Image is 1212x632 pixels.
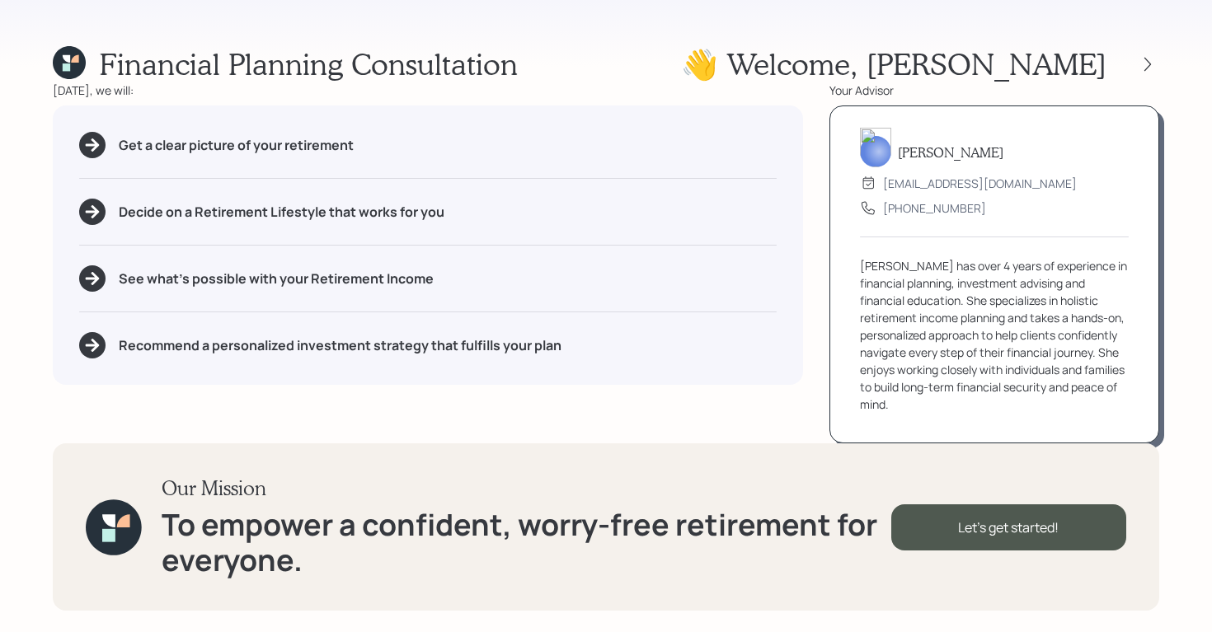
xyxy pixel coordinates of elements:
div: [PHONE_NUMBER] [883,199,986,217]
h5: See what's possible with your Retirement Income [119,271,434,287]
div: [PERSON_NAME] has over 4 years of experience in financial planning, investment advising and finan... [860,257,1129,413]
h5: [PERSON_NAME] [898,144,1003,160]
img: aleksandra-headshot.png [860,128,891,167]
div: [DATE], we will: [53,82,803,99]
h1: To empower a confident, worry-free retirement for everyone. [162,507,891,578]
h3: Our Mission [162,476,891,500]
div: Let's get started! [891,504,1126,550]
h5: Get a clear picture of your retirement [119,138,354,153]
div: Your Advisor [829,82,1159,99]
h1: Financial Planning Consultation [99,46,518,82]
div: [EMAIL_ADDRESS][DOMAIN_NAME] [883,175,1077,192]
h5: Decide on a Retirement Lifestyle that works for you [119,204,444,220]
h1: 👋 Welcome , [PERSON_NAME] [681,46,1106,82]
h5: Recommend a personalized investment strategy that fulfills your plan [119,338,561,353]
